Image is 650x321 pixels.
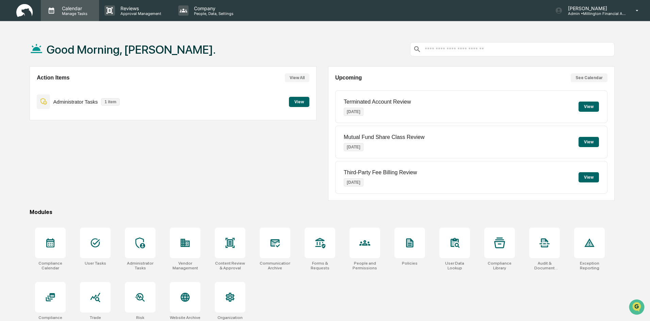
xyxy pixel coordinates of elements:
[7,52,19,64] img: 1746055101610-c473b297-6a78-478c-a979-82029cc54cd1
[14,86,44,92] span: Preclearance
[85,261,106,266] div: User Tasks
[344,178,363,186] p: [DATE]
[563,5,626,11] p: [PERSON_NAME]
[35,261,66,270] div: Compliance Calendar
[7,14,124,25] p: How can we help?
[30,209,615,215] div: Modules
[563,11,626,16] p: Admin • Millington Financial Advisors, LLC
[16,4,33,17] img: logo
[571,73,607,82] button: See Calendar
[7,86,12,92] div: 🖐️
[47,83,87,95] a: 🗄️Attestations
[56,11,91,16] p: Manage Tasks
[484,261,515,270] div: Compliance Library
[344,143,363,151] p: [DATE]
[125,261,156,270] div: Administrator Tasks
[49,86,55,92] div: 🗄️
[260,261,290,270] div: Communications Archive
[115,11,165,16] p: Approval Management
[344,99,411,105] p: Terminated Account Review
[170,261,200,270] div: Vendor Management
[402,261,418,266] div: Policies
[529,261,560,270] div: Audit & Document Logs
[574,261,605,270] div: Exception Reporting
[344,170,417,176] p: Third-Party Fee Billing Review
[579,102,599,112] button: View
[4,83,47,95] a: 🖐️Preclearance
[37,75,69,81] h2: Action Items
[344,108,363,116] p: [DATE]
[53,99,98,105] p: Administrator Tasks
[116,54,124,62] button: Start new chat
[579,172,599,182] button: View
[285,73,309,82] button: View All
[23,52,112,59] div: Start new chat
[189,5,237,11] p: Company
[579,137,599,147] button: View
[628,299,647,317] iframe: Open customer support
[344,134,424,140] p: Mutual Fund Share Class Review
[4,96,46,108] a: 🔎Data Lookup
[101,98,120,106] p: 1 item
[23,59,86,64] div: We're available if you need us!
[56,86,84,92] span: Attestations
[48,115,82,120] a: Powered byPylon
[7,99,12,105] div: 🔎
[335,75,362,81] h2: Upcoming
[68,115,82,120] span: Pylon
[289,97,309,107] button: View
[14,99,43,105] span: Data Lookup
[215,261,245,270] div: Content Review & Approval
[170,315,200,320] div: Website Archive
[189,11,237,16] p: People, Data, Settings
[47,43,216,56] h1: Good Morning, [PERSON_NAME].
[56,5,91,11] p: Calendar
[305,261,335,270] div: Forms & Requests
[350,261,380,270] div: People and Permissions
[439,261,470,270] div: User Data Lookup
[289,98,309,105] a: View
[115,5,165,11] p: Reviews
